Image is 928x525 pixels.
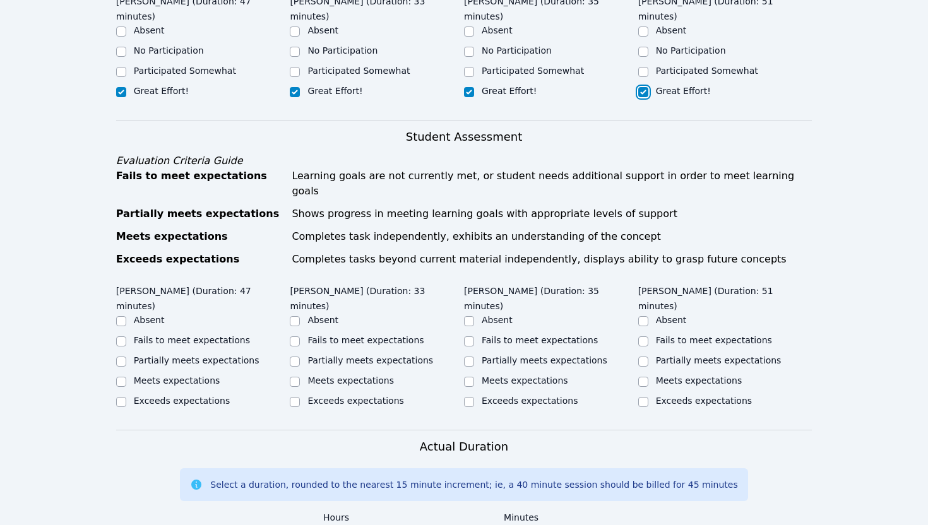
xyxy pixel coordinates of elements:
[656,355,782,365] label: Partially meets expectations
[116,206,285,221] div: Partially meets expectations
[504,506,605,525] label: Minutes
[210,478,737,491] div: Select a duration, rounded to the nearest 15 minute increment; ie, a 40 minute session should be ...
[116,252,285,267] div: Exceeds expectations
[656,315,687,325] label: Absent
[307,25,338,35] label: Absent
[134,375,220,386] label: Meets expectations
[482,25,513,35] label: Absent
[656,45,726,56] label: No Participation
[638,280,812,314] legend: [PERSON_NAME] (Duration: 51 minutes)
[482,355,607,365] label: Partially meets expectations
[134,335,250,345] label: Fails to meet expectations
[134,66,236,76] label: Participated Somewhat
[292,229,812,244] div: Completes task independently, exhibits an understanding of the concept
[134,396,230,406] label: Exceeds expectations
[292,168,812,199] div: Learning goals are not currently met, or student needs additional support in order to meet learni...
[290,280,464,314] legend: [PERSON_NAME] (Duration: 33 minutes)
[482,315,513,325] label: Absent
[656,25,687,35] label: Absent
[307,355,433,365] label: Partially meets expectations
[134,355,259,365] label: Partially meets expectations
[292,252,812,267] div: Completes tasks beyond current material independently, displays ability to grasp future concepts
[482,335,598,345] label: Fails to meet expectations
[482,86,537,96] label: Great Effort!
[134,25,165,35] label: Absent
[307,315,338,325] label: Absent
[134,86,189,96] label: Great Effort!
[656,66,758,76] label: Participated Somewhat
[482,375,568,386] label: Meets expectations
[307,375,394,386] label: Meets expectations
[482,45,552,56] label: No Participation
[307,86,362,96] label: Great Effort!
[134,315,165,325] label: Absent
[420,438,508,456] h3: Actual Duration
[134,45,204,56] label: No Participation
[307,396,403,406] label: Exceeds expectations
[307,45,378,56] label: No Participation
[307,66,410,76] label: Participated Somewhat
[656,375,742,386] label: Meets expectations
[116,168,285,199] div: Fails to meet expectations
[482,396,578,406] label: Exceeds expectations
[292,206,812,221] div: Shows progress in meeting learning goals with appropriate levels of support
[464,280,638,314] legend: [PERSON_NAME] (Duration: 35 minutes)
[323,506,424,525] label: Hours
[482,66,584,76] label: Participated Somewhat
[116,128,812,146] h3: Student Assessment
[656,86,711,96] label: Great Effort!
[656,396,752,406] label: Exceeds expectations
[307,335,424,345] label: Fails to meet expectations
[656,335,772,345] label: Fails to meet expectations
[116,280,290,314] legend: [PERSON_NAME] (Duration: 47 minutes)
[116,153,812,168] div: Evaluation Criteria Guide
[116,229,285,244] div: Meets expectations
